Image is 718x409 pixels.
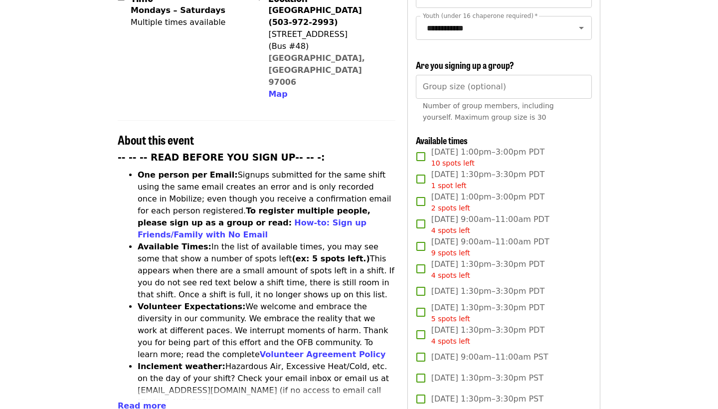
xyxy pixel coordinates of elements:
span: [DATE] 1:30pm–3:30pm PST [431,393,543,405]
strong: -- -- -- READ BEFORE YOU SIGN UP-- -- -: [118,152,325,163]
input: [object Object] [416,75,592,99]
span: [DATE] 1:00pm–3:00pm PDT [431,146,544,169]
span: 2 spots left [431,204,470,212]
span: [DATE] 1:30pm–3:30pm PDT [431,285,544,297]
li: Signups submitted for the same shift using the same email creates an error and is only recorded o... [138,169,395,241]
span: [DATE] 9:00am–11:00am PST [431,351,548,363]
a: How-to: Sign up Friends/Family with No Email [138,218,366,239]
strong: Inclement weather: [138,362,225,371]
span: Map [268,89,287,99]
strong: Volunteer Expectations: [138,302,246,311]
span: [DATE] 1:30pm–3:30pm PDT [431,324,544,347]
a: Volunteer Agreement Policy [260,350,386,359]
strong: One person per Email: [138,170,238,180]
span: [DATE] 1:30pm–3:30pm PDT [431,169,544,191]
span: [DATE] 1:30pm–3:30pm PST [431,372,543,384]
span: 4 spots left [431,226,470,234]
span: [DATE] 1:30pm–3:30pm PDT [431,258,544,281]
a: [GEOGRAPHIC_DATA], [GEOGRAPHIC_DATA] 97006 [268,53,365,87]
div: [STREET_ADDRESS] [268,28,387,40]
div: Multiple times available [131,16,225,28]
strong: Available Times: [138,242,211,251]
span: About this event [118,131,194,148]
span: 4 spots left [431,337,470,345]
strong: Mondays – Saturdays [131,5,225,15]
div: (Bus #48) [268,40,387,52]
button: Open [574,21,588,35]
span: [DATE] 9:00am–11:00am PDT [431,236,549,258]
span: 1 spot left [431,182,467,190]
span: Available times [416,134,468,147]
span: 9 spots left [431,249,470,257]
button: Map [268,88,287,100]
span: 10 spots left [431,159,475,167]
li: We welcome and embrace the diversity in our community. We embrace the reality that we work at dif... [138,301,395,361]
span: 5 spots left [431,315,470,323]
li: In the list of available times, you may see some that show a number of spots left This appears wh... [138,241,395,301]
strong: [GEOGRAPHIC_DATA] (503-972-2993) [268,5,361,27]
strong: (ex: 5 spots left.) [292,254,369,263]
span: Are you signing up a group? [416,58,514,71]
label: Youth (under 16 chaperone required) [423,13,538,19]
span: Number of group members, including yourself. Maximum group size is 30 [423,102,554,121]
span: [DATE] 9:00am–11:00am PDT [431,213,549,236]
span: [DATE] 1:00pm–3:00pm PDT [431,191,544,213]
strong: To register multiple people, please sign up as a group or read: [138,206,370,227]
span: [DATE] 1:30pm–3:30pm PDT [431,302,544,324]
span: 4 spots left [431,271,470,279]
